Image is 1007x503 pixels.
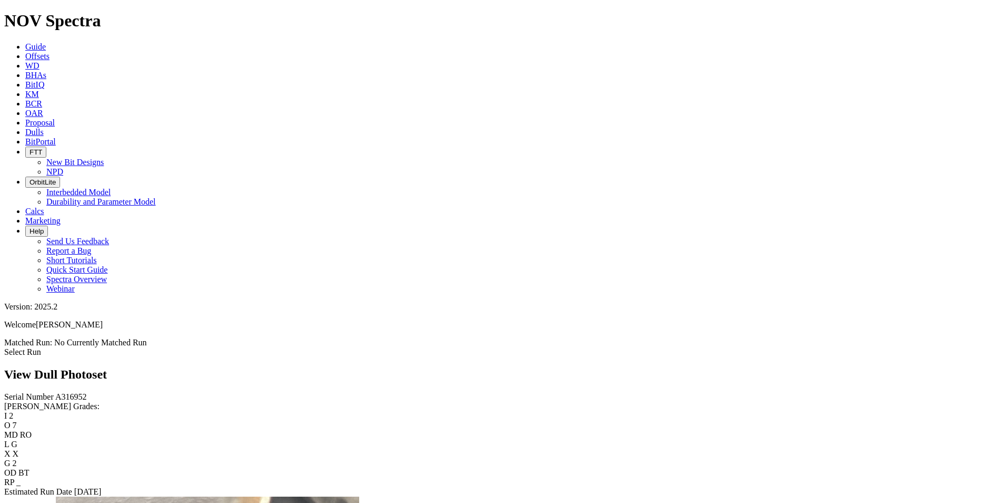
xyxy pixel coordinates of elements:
button: FTT [25,147,46,158]
label: MD [4,430,18,439]
a: Quick Start Guide [46,265,107,274]
a: OAR [25,109,43,118]
p: Welcome [4,320,1003,330]
a: New Bit Designs [46,158,104,167]
label: I [4,411,7,420]
a: BCR [25,99,42,108]
label: Estimated Run Date [4,487,72,496]
a: BitPortal [25,137,56,146]
label: X [4,449,11,458]
div: Version: 2025.2 [4,302,1003,312]
span: A316952 [55,392,87,401]
span: No Currently Matched Run [54,338,147,347]
a: Dulls [25,128,44,137]
a: Interbedded Model [46,188,111,197]
span: 7 [13,421,17,430]
span: BT [18,468,29,477]
a: Short Tutorials [46,256,97,265]
span: FTT [29,148,42,156]
a: Send Us Feedback [46,237,109,246]
span: X [13,449,19,458]
a: Durability and Parameter Model [46,197,156,206]
a: Calcs [25,207,44,216]
label: Serial Number [4,392,54,401]
a: Webinar [46,284,75,293]
span: G [11,440,17,449]
div: [PERSON_NAME] Grades: [4,402,1003,411]
label: RP [4,478,14,487]
a: Select Run [4,347,41,356]
a: KM [25,90,39,99]
span: [DATE] [74,487,102,496]
button: Help [25,226,48,237]
a: Spectra Overview [46,275,107,284]
a: Marketing [25,216,61,225]
span: 2 [9,411,13,420]
span: 2 [13,459,17,468]
span: Matched Run: [4,338,52,347]
span: OrbitLite [29,178,56,186]
a: WD [25,61,40,70]
label: O [4,421,11,430]
a: BitIQ [25,80,44,89]
span: [PERSON_NAME] [36,320,103,329]
a: NPD [46,167,63,176]
span: RO [20,430,32,439]
label: G [4,459,11,468]
a: BHAs [25,71,46,80]
a: Proposal [25,118,55,127]
span: _ [16,478,21,487]
h1: NOV Spectra [4,11,1003,31]
a: Guide [25,42,46,51]
a: Offsets [25,52,50,61]
label: OD [4,468,16,477]
label: L [4,440,9,449]
h2: View Dull Photoset [4,367,1003,382]
a: Report a Bug [46,246,91,255]
button: OrbitLite [25,177,60,188]
span: Help [29,227,44,235]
